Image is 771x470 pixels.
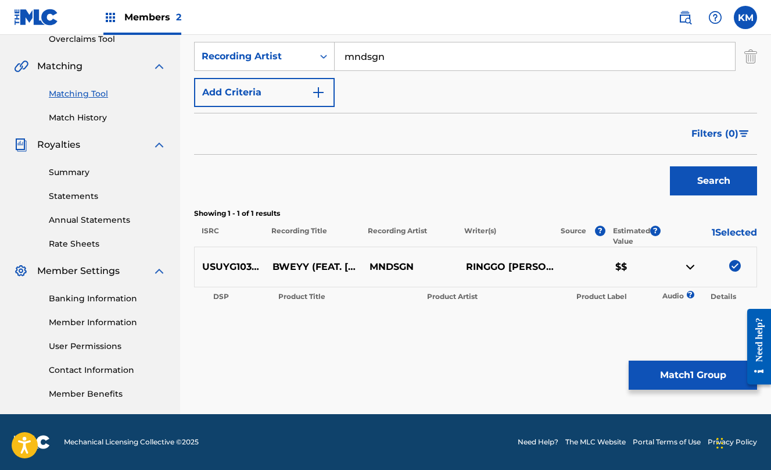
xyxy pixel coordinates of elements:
span: Members [124,10,181,24]
a: Summary [49,166,166,179]
img: MLC Logo [14,9,59,26]
p: Source [561,226,586,247]
p: Audio [655,291,669,301]
a: Annual Statements [49,214,166,226]
img: expand [152,264,166,278]
iframe: Resource Center [738,299,771,395]
a: Contact Information [49,364,166,376]
img: help [708,10,722,24]
button: Add Criteria [194,78,335,107]
p: MNDSGN [361,260,458,274]
th: Product Artist [420,289,568,305]
p: RINGGO [PERSON_NAME] [458,260,555,274]
span: Filters ( 0 ) [691,127,738,141]
th: Product Label [569,289,654,305]
span: Mechanical Licensing Collective © 2025 [64,437,199,447]
p: Writer(s) [457,226,553,247]
img: logo [14,435,50,449]
span: Royalties [37,138,80,152]
div: Help [704,6,727,29]
div: User Menu [734,6,757,29]
th: Product Title [271,289,419,305]
img: filter [739,130,749,137]
img: Delete Criterion [744,42,757,71]
a: Need Help? [518,437,558,447]
span: ? [595,226,605,236]
div: Recording Artist [202,49,306,63]
p: Recording Artist [360,226,457,247]
span: Matching [37,59,83,73]
img: Matching [14,59,28,73]
img: expand [152,59,166,73]
a: Banking Information [49,293,166,305]
a: Public Search [673,6,697,29]
span: 2 [176,12,181,23]
th: DSP [206,289,270,305]
a: User Permissions [49,340,166,352]
p: Estimated Value [613,226,650,247]
button: Search [670,166,757,195]
img: Member Settings [14,264,28,278]
p: $$ [607,260,659,274]
a: Rate Sheets [49,238,166,250]
p: 1 Selected [661,226,757,247]
span: ? [650,226,661,236]
p: ISRC [194,226,264,247]
a: Overclaims Tool [49,33,166,45]
a: Match History [49,112,166,124]
a: The MLC Website [565,437,626,447]
a: Privacy Policy [708,437,757,447]
img: search [678,10,692,24]
a: Portal Terms of Use [633,437,701,447]
a: Member Information [49,316,166,329]
p: Showing 1 - 1 of 1 results [194,208,757,219]
th: Details [702,289,745,305]
p: BWEYY (FEAT. [GEOGRAPHIC_DATA]) [265,260,362,274]
button: Match1 Group [629,361,757,390]
img: Royalties [14,138,28,152]
span: Member Settings [37,264,120,278]
a: Matching Tool [49,88,166,100]
p: USUYG1036125 [195,260,265,274]
div: Drag [716,426,723,461]
img: 9d2ae6d4665cec9f34b9.svg [311,86,325,99]
button: Filters (0) [684,119,757,148]
span: ? [690,291,691,298]
a: Member Benefits [49,388,166,400]
img: expand [152,138,166,152]
a: Statements [49,190,166,202]
img: deselect [729,260,741,272]
img: Top Rightsholders [103,10,117,24]
p: Recording Title [264,226,360,247]
iframe: Chat Widget [713,414,771,470]
img: contract [683,260,697,274]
